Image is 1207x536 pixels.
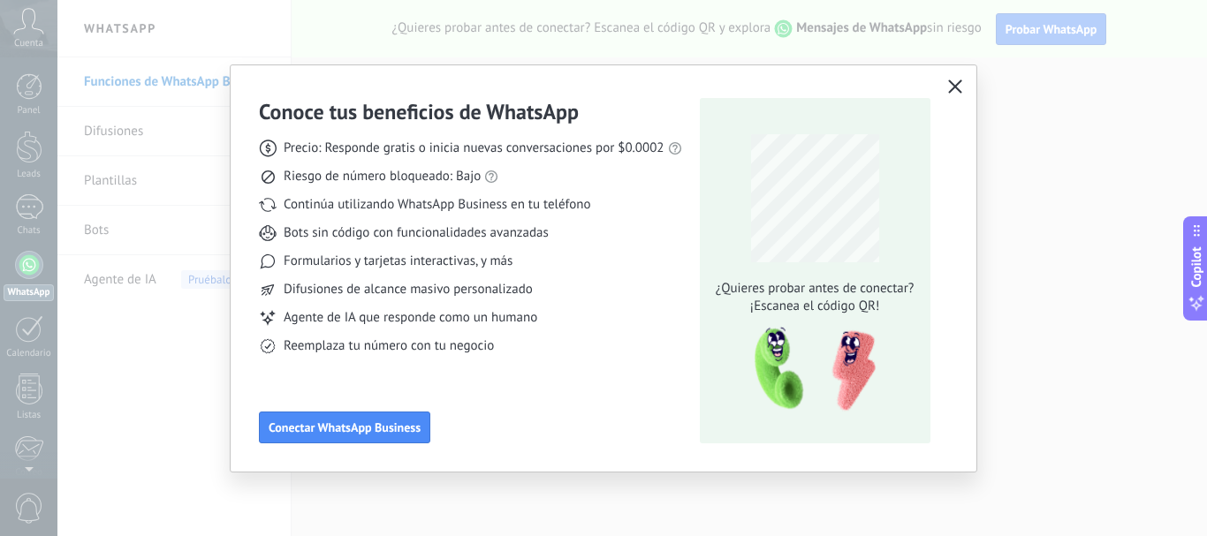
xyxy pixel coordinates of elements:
span: Formularios y tarjetas interactivas, y más [284,253,512,270]
span: Reemplaza tu número con tu negocio [284,337,494,355]
span: ¡Escanea el código QR! [710,298,919,315]
span: ¿Quieres probar antes de conectar? [710,280,919,298]
span: Bots sin código con funcionalidades avanzadas [284,224,549,242]
img: qr-pic-1x.png [740,322,879,417]
span: Continúa utilizando WhatsApp Business en tu teléfono [284,196,590,214]
span: Riesgo de número bloqueado: Bajo [284,168,481,185]
span: Difusiones de alcance masivo personalizado [284,281,533,298]
span: Conectar WhatsApp Business [269,421,421,434]
span: Agente de IA que responde como un humano [284,309,537,327]
span: Copilot [1188,246,1205,287]
h3: Conoce tus beneficios de WhatsApp [259,98,579,125]
span: Precio: Responde gratis o inicia nuevas conversaciones por $0.0002 [284,140,664,157]
button: Conectar WhatsApp Business [259,411,430,443]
